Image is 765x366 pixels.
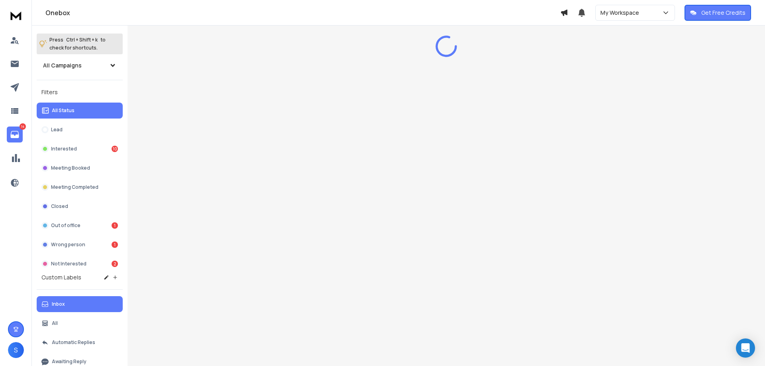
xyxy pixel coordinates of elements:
p: Press to check for shortcuts. [49,36,106,52]
div: 10 [112,146,118,152]
h3: Custom Labels [41,273,81,281]
p: Get Free Credits [701,9,745,17]
button: All [37,315,123,331]
p: My Workspace [600,9,642,17]
p: Not Interested [51,261,86,267]
div: 1 [112,222,118,229]
button: Interested10 [37,141,123,157]
span: Ctrl + Shift + k [65,35,99,44]
p: Lead [51,127,63,133]
div: 1 [112,241,118,248]
button: Get Free Credits [685,5,751,21]
div: 2 [112,261,118,267]
button: S [8,342,24,358]
p: Out of office [51,222,80,229]
p: Meeting Completed [51,184,98,190]
h3: Filters [37,87,123,98]
button: Not Interested2 [37,256,123,272]
p: 14 [20,123,26,130]
button: All Campaigns [37,57,123,73]
button: Meeting Booked [37,160,123,176]
p: Wrong person [51,241,85,248]
button: Lead [37,122,123,138]
button: Meeting Completed [37,179,123,195]
button: All Status [37,103,123,119]
h1: All Campaigns [43,61,82,69]
a: 14 [7,127,23,142]
p: Interested [51,146,77,152]
button: Automatic Replies [37,334,123,350]
div: Open Intercom Messenger [736,338,755,358]
button: Out of office1 [37,218,123,233]
p: Inbox [52,301,65,307]
p: Closed [51,203,68,210]
p: All [52,320,58,326]
img: logo [8,8,24,23]
button: Closed [37,198,123,214]
h1: Onebox [45,8,560,18]
p: Awaiting Reply [52,358,86,365]
p: Meeting Booked [51,165,90,171]
p: All Status [52,107,75,114]
p: Automatic Replies [52,339,95,346]
button: Inbox [37,296,123,312]
button: Wrong person1 [37,237,123,253]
